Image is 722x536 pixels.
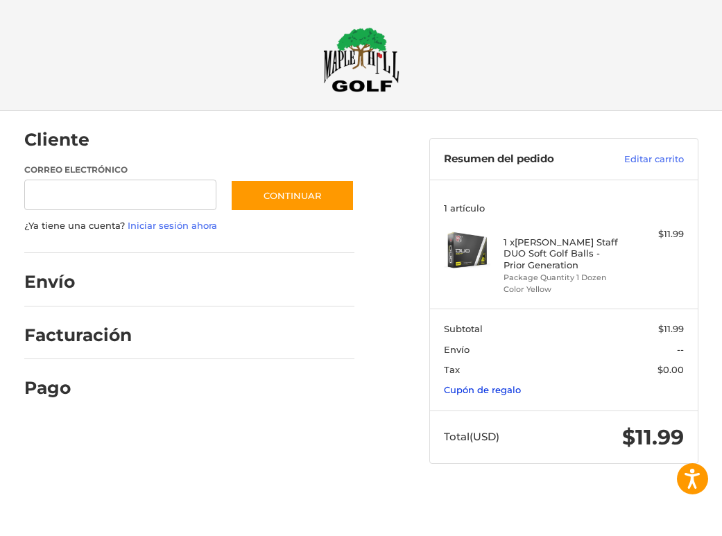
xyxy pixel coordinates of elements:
span: -- [677,344,684,355]
span: $11.99 [658,323,684,334]
span: Total (USD) [444,430,499,443]
p: ¿Ya tiene una cuenta? [24,219,355,233]
label: Correo electrónico [24,164,217,176]
h2: Cliente [24,129,105,150]
iframe: Google Customer Reviews [608,499,722,536]
span: $11.99 [622,424,684,450]
img: Maple Hill Golf [323,27,399,92]
span: Subtotal [444,323,483,334]
h3: Resumen del pedido [444,153,600,166]
div: $11.99 [624,227,684,241]
h2: Envío [24,271,105,293]
span: Tax [444,364,460,375]
button: Continuar [230,180,354,211]
h2: Facturación [24,325,132,346]
span: $0.00 [657,364,684,375]
a: Cupón de regalo [444,384,521,395]
h3: 1 artículo [444,202,685,214]
li: Color Yellow [504,284,620,295]
span: Envío [444,344,470,355]
h2: Pago [24,377,105,399]
li: Package Quantity 1 Dozen [504,272,620,284]
a: Editar carrito [599,153,684,166]
h4: 1 x [PERSON_NAME] Staff DUO Soft Golf Balls - Prior Generation [504,236,620,270]
a: Iniciar sesión ahora [128,220,217,231]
